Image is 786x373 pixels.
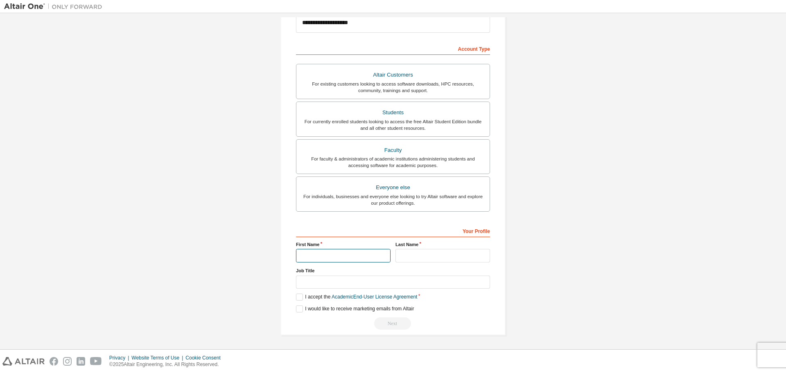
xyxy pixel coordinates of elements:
[332,294,417,300] a: Academic End-User License Agreement
[50,357,58,366] img: facebook.svg
[296,42,490,55] div: Account Type
[90,357,102,366] img: youtube.svg
[185,355,225,361] div: Cookie Consent
[301,145,485,156] div: Faculty
[77,357,85,366] img: linkedin.svg
[296,317,490,330] div: Read and acccept EULA to continue
[296,224,490,237] div: Your Profile
[395,241,490,248] label: Last Name
[296,267,490,274] label: Job Title
[301,156,485,169] div: For faculty & administrators of academic institutions administering students and accessing softwa...
[296,241,391,248] label: First Name
[296,294,417,301] label: I accept the
[301,81,485,94] div: For existing customers looking to access software downloads, HPC resources, community, trainings ...
[2,357,45,366] img: altair_logo.svg
[301,118,485,131] div: For currently enrolled students looking to access the free Altair Student Edition bundle and all ...
[301,193,485,206] div: For individuals, businesses and everyone else looking to try Altair software and explore our prod...
[301,107,485,118] div: Students
[109,355,131,361] div: Privacy
[4,2,106,11] img: Altair One
[301,69,485,81] div: Altair Customers
[296,305,414,312] label: I would like to receive marketing emails from Altair
[301,182,485,193] div: Everyone else
[63,357,72,366] img: instagram.svg
[131,355,185,361] div: Website Terms of Use
[109,361,226,368] p: © 2025 Altair Engineering, Inc. All Rights Reserved.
